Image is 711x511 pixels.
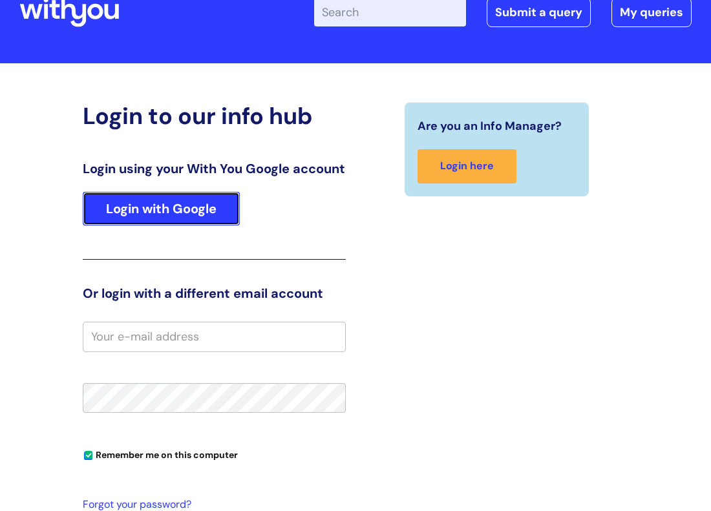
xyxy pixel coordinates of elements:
[83,322,346,351] input: Your e-mail address
[83,446,238,461] label: Remember me on this computer
[83,192,240,225] a: Login with Google
[418,149,516,183] a: Login here
[83,444,346,464] div: You can uncheck this option if you're logging in from a shared device
[418,116,562,136] span: Are you an Info Manager?
[84,452,92,460] input: Remember me on this computer
[83,286,346,301] h3: Or login with a different email account
[83,102,346,130] h2: Login to our info hub
[83,161,346,176] h3: Login using your With You Google account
